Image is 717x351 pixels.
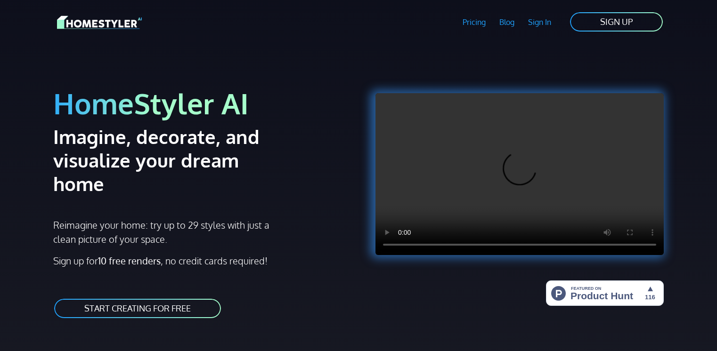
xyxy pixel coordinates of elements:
[53,298,222,319] a: START CREATING FOR FREE
[521,11,558,33] a: Sign In
[57,14,142,31] img: HomeStyler AI logo
[53,254,353,268] p: Sign up for , no credit cards required!
[53,125,293,195] h2: Imagine, decorate, and visualize your dream home
[456,11,493,33] a: Pricing
[492,11,521,33] a: Blog
[569,11,664,32] a: SIGN UP
[98,255,161,267] strong: 10 free renders
[546,280,664,306] img: HomeStyler AI - Interior Design Made Easy: One Click to Your Dream Home | Product Hunt
[53,218,278,246] p: Reimagine your home: try up to 29 styles with just a clean picture of your space.
[53,86,353,121] h1: HomeStyler AI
